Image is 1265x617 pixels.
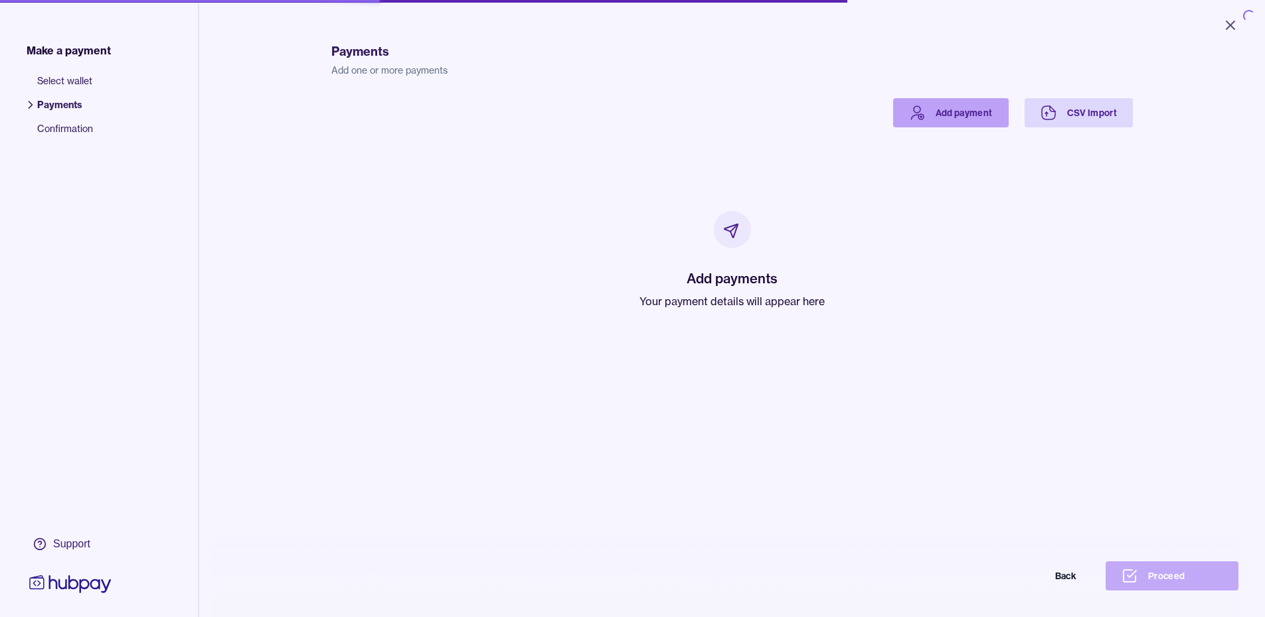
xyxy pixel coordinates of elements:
button: Close [1207,11,1254,40]
h1: Payments [331,42,1133,61]
a: CSV Import [1025,98,1134,127]
p: Your payment details will appear here [639,293,825,309]
span: Confirmation [37,122,93,146]
span: Make a payment [27,42,111,58]
p: Add one or more payments [331,64,1133,77]
div: Support [53,537,90,551]
h2: Add payments [639,269,825,288]
a: Support [27,530,114,558]
a: Add payment [893,98,1009,127]
span: Select wallet [37,74,93,98]
button: Back [960,561,1092,590]
span: Payments [37,98,93,122]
